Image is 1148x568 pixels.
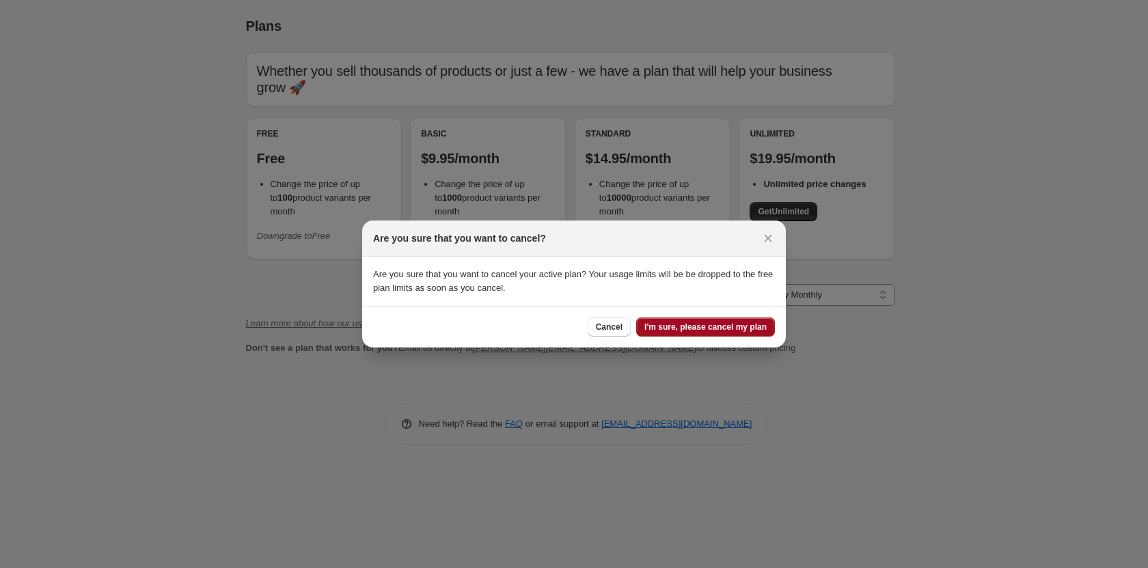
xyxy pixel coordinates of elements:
h2: Are you sure that you want to cancel? [373,231,546,245]
span: Cancel [596,322,623,332]
button: Cancel [588,317,631,337]
button: I'm sure, please cancel my plan [636,317,775,337]
span: I'm sure, please cancel my plan [644,322,767,332]
button: Close [758,229,778,248]
p: Are you sure that you want to cancel your active plan? Your usage limits will be be dropped to th... [373,268,775,295]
